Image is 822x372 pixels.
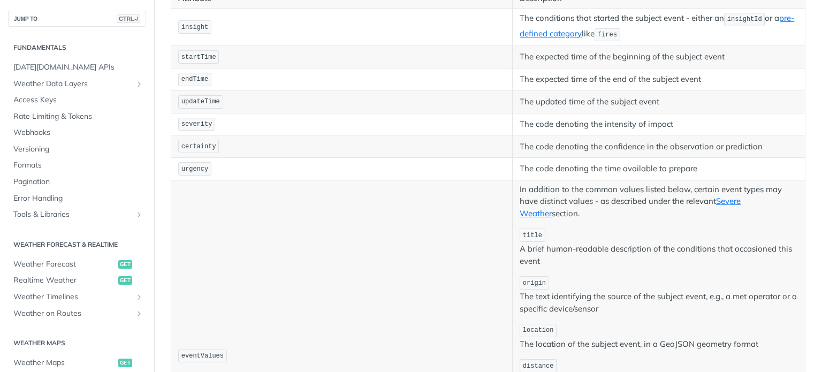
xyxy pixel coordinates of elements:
a: Tools & LibrariesShow subpages for Tools & Libraries [8,207,146,223]
span: Weather Data Layers [13,79,132,89]
p: The location of the subject event, in a GeoJSON geometry format [520,323,798,350]
p: The expected time of the beginning of the subject event [520,51,798,63]
a: Weather Mapsget [8,355,146,371]
a: Weather TimelinesShow subpages for Weather Timelines [8,289,146,305]
span: updateTime [181,98,220,105]
p: A brief human-readable description of the conditions that occasioned this event [520,227,798,267]
a: Weather on RoutesShow subpages for Weather on Routes [8,306,146,322]
span: Formats [13,160,143,171]
p: The updated time of the subject event [520,96,798,108]
span: insightId [727,16,762,23]
p: The text identifying the source of the subject event, e.g., a met operator or a specific device/s... [520,275,798,315]
span: Tools & Libraries [13,209,132,220]
span: fires [598,31,617,39]
p: The code denoting the time available to prepare [520,163,798,175]
h2: Fundamentals [8,43,146,52]
a: Formats [8,157,146,173]
a: pre-defined category [520,13,794,39]
a: Weather Data LayersShow subpages for Weather Data Layers [8,76,146,92]
span: distance [523,362,554,370]
span: get [118,260,132,269]
button: Show subpages for Tools & Libraries [135,210,143,219]
span: Webhooks [13,127,143,138]
span: Versioning [13,144,143,155]
a: Pagination [8,174,146,190]
a: Error Handling [8,191,146,207]
h2: Weather Maps [8,338,146,348]
span: endTime [181,75,208,83]
span: get [118,276,132,285]
a: Rate Limiting & Tokens [8,109,146,125]
span: Pagination [13,177,143,187]
span: Weather Timelines [13,292,132,302]
span: severity [181,120,212,128]
a: Webhooks [8,125,146,141]
h2: Weather Forecast & realtime [8,240,146,249]
a: Versioning [8,141,146,157]
a: Access Keys [8,92,146,108]
span: Weather on Routes [13,308,132,319]
span: startTime [181,54,216,61]
span: Weather Maps [13,358,116,368]
p: The code denoting the confidence in the observation or prediction [520,141,798,153]
p: The conditions that started the subject event - either an or a like [520,12,798,43]
span: origin [523,279,546,287]
button: Show subpages for Weather on Routes [135,309,143,318]
a: Severe Weather [520,196,741,218]
button: Show subpages for Weather Timelines [135,293,143,301]
span: Access Keys [13,95,143,105]
a: Weather Forecastget [8,256,146,272]
span: title [523,232,542,239]
p: In addition to the common values listed below, certain event types may have distinct values - as ... [520,184,798,220]
span: Realtime Weather [13,275,116,286]
span: Weather Forecast [13,259,116,270]
span: insight [181,24,208,31]
span: certainty [181,143,216,150]
span: urgency [181,165,208,173]
span: Error Handling [13,193,143,204]
button: JUMP TOCTRL-/ [8,11,146,27]
p: The code denoting the intensity of impact [520,118,798,131]
span: get [118,359,132,367]
a: [DATE][DOMAIN_NAME] APIs [8,59,146,75]
span: CTRL-/ [117,14,140,23]
span: [DATE][DOMAIN_NAME] APIs [13,62,143,73]
span: eventValues [181,352,224,360]
span: Rate Limiting & Tokens [13,111,143,122]
p: The expected time of the end of the subject event [520,73,798,86]
a: Realtime Weatherget [8,272,146,289]
button: Show subpages for Weather Data Layers [135,80,143,88]
span: location [523,327,554,334]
